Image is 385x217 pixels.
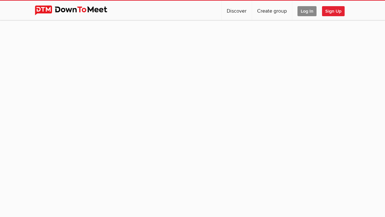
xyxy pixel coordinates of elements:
[297,6,317,16] span: Log In
[35,6,117,15] img: DownToMeet
[252,1,292,20] a: Create group
[292,1,322,20] a: Log In
[322,1,350,20] a: Sign Up
[322,6,345,16] span: Sign Up
[222,1,252,20] a: Discover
